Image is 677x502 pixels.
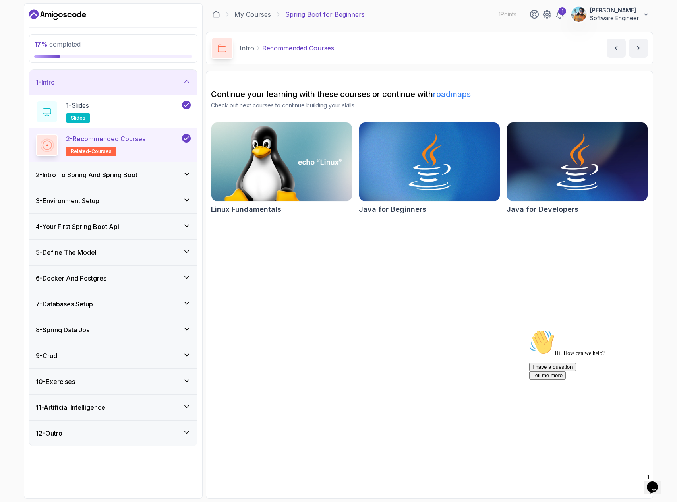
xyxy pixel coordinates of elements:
p: Check out next courses to continue building your skills. [211,101,648,109]
a: Linux Fundamentals cardLinux Fundamentals [211,122,352,215]
a: Java for Beginners cardJava for Beginners [359,122,500,215]
h3: 8 - Spring Data Jpa [36,325,90,335]
iframe: chat widget [526,326,669,466]
button: 2-Intro To Spring And Spring Boot [29,162,197,188]
button: user profile image[PERSON_NAME]Software Engineer [571,6,650,22]
button: 3-Environment Setup [29,188,197,213]
button: 2-Recommended Coursesrelated-courses [36,134,191,156]
a: 1 [555,10,565,19]
button: 8-Spring Data Jpa [29,317,197,343]
button: 1-Slidesslides [36,101,191,123]
button: previous content [607,39,626,58]
p: [PERSON_NAME] [590,6,639,14]
span: Hi! How can we help? [3,24,79,30]
span: completed [34,40,81,48]
iframe: chat widget [644,470,669,494]
h3: 3 - Environment Setup [36,196,99,205]
button: 1-Intro [29,70,197,95]
a: My Courses [234,10,271,19]
p: Software Engineer [590,14,639,22]
p: 1 Points [499,10,516,18]
a: roadmaps [433,89,471,99]
h2: Java for Beginners [359,204,426,215]
a: Dashboard [29,8,86,21]
button: Tell me more [3,45,40,53]
button: 12-Outro [29,421,197,446]
h3: 4 - Your First Spring Boot Api [36,222,119,231]
a: Dashboard [212,10,220,18]
button: 10-Exercises [29,369,197,394]
h2: Java for Developers [507,204,578,215]
button: I have a question [3,37,50,45]
p: Recommended Courses [262,43,334,53]
p: Intro [240,43,254,53]
img: Java for Beginners card [359,122,500,201]
h2: Continue your learning with these courses or continue with [211,89,648,100]
img: Java for Developers card [507,122,648,201]
h3: 7 - Databases Setup [36,299,93,309]
button: 5-Define The Model [29,240,197,265]
span: 17 % [34,40,48,48]
h3: 6 - Docker And Postgres [36,273,106,283]
p: 2 - Recommended Courses [66,134,145,143]
h3: 12 - Outro [36,428,62,438]
p: 1 - Slides [66,101,89,110]
h3: 10 - Exercises [36,377,75,386]
span: related-courses [71,148,112,155]
h2: Linux Fundamentals [211,204,281,215]
div: 1 [558,7,566,15]
button: 11-Artificial Intelligence [29,395,197,420]
img: :wave: [3,3,29,29]
h3: 1 - Intro [36,78,55,87]
div: 👋Hi! How can we help?I have a questionTell me more [3,3,146,53]
p: Spring Boot for Beginners [285,10,365,19]
span: slides [71,115,85,121]
button: 4-Your First Spring Boot Api [29,214,197,239]
button: 6-Docker And Postgres [29,266,197,291]
h3: 5 - Define The Model [36,248,97,257]
button: 7-Databases Setup [29,291,197,317]
h3: 2 - Intro To Spring And Spring Boot [36,170,137,180]
img: user profile image [571,7,586,22]
img: Linux Fundamentals card [211,122,352,201]
h3: 9 - Crud [36,351,57,361]
button: next content [629,39,648,58]
button: 9-Crud [29,343,197,368]
a: Java for Developers cardJava for Developers [507,122,648,215]
h3: 11 - Artificial Intelligence [36,403,105,412]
